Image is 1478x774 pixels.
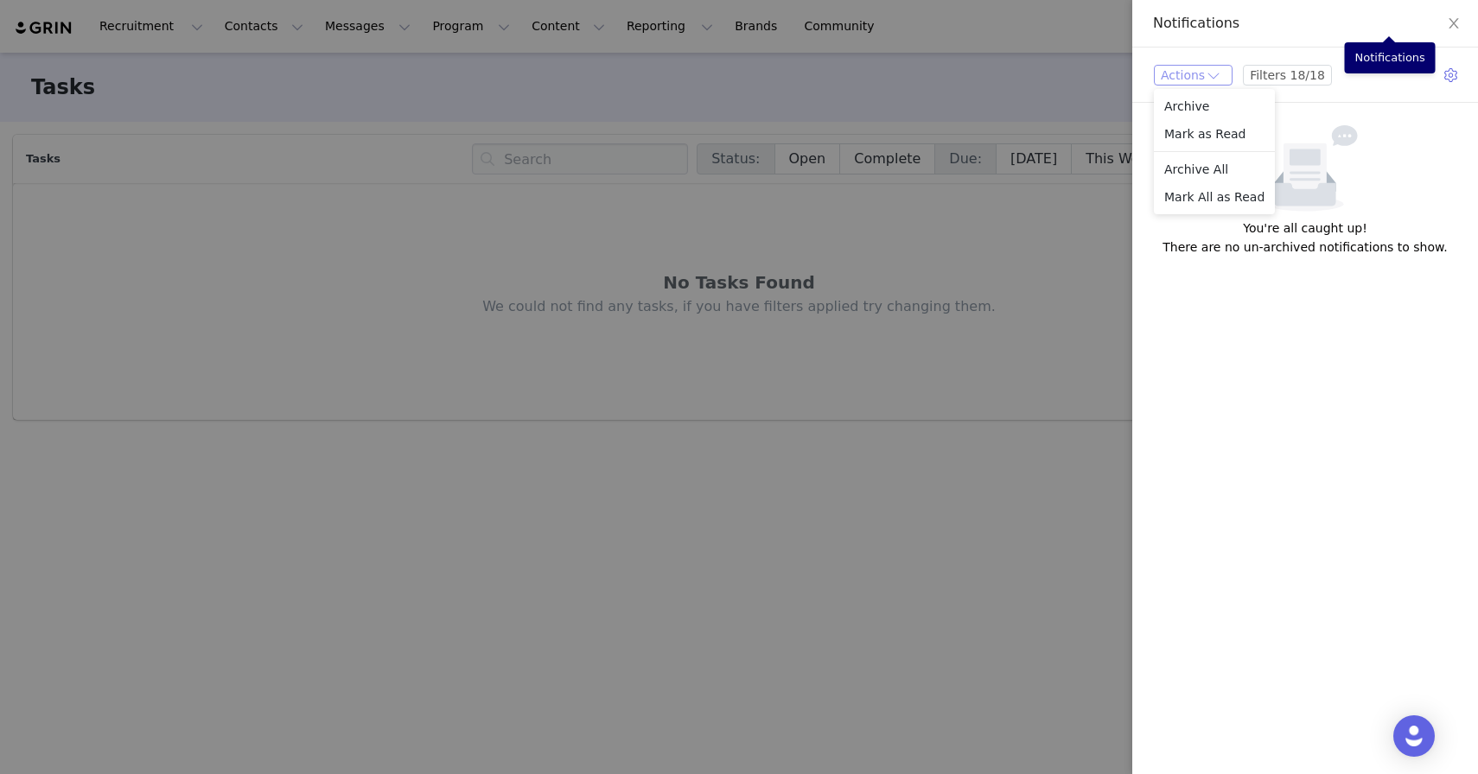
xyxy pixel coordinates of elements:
li: Mark as Read [1154,120,1275,148]
div: Open Intercom Messenger [1393,715,1435,757]
i: icon: close [1447,16,1461,30]
div: You're all caught up! [1139,219,1471,238]
div: Notifications [1153,14,1457,33]
button: Filters 18/18 [1243,65,1332,86]
button: Actions [1154,65,1233,86]
div: There are no un-archived notifications to show. [1139,238,1471,257]
li: Archive [1154,92,1275,120]
li: Archive All [1154,155,1275,183]
li: Mark All as Read [1154,183,1275,211]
